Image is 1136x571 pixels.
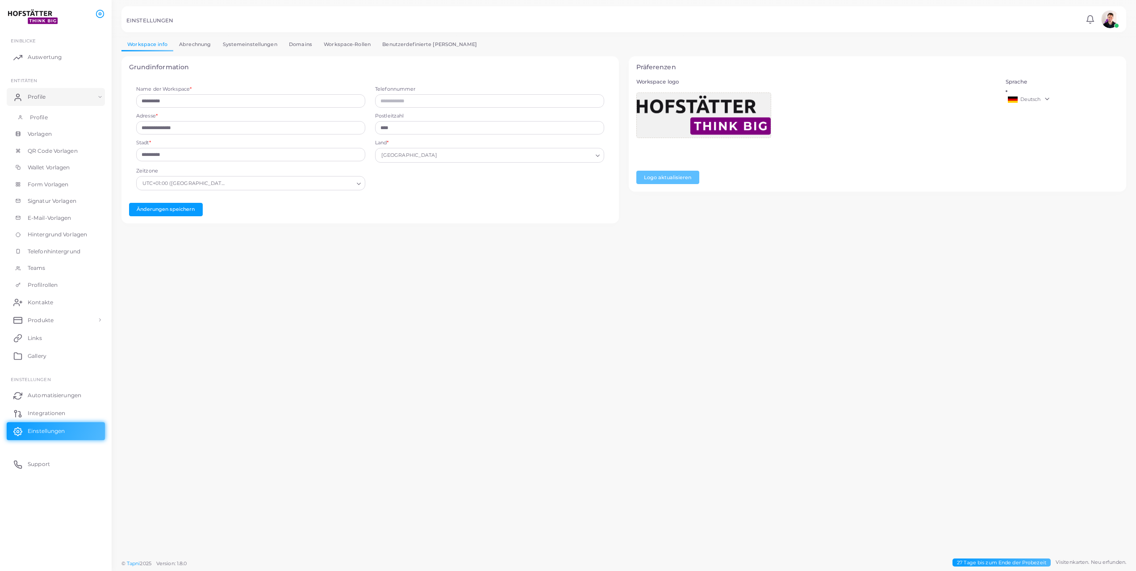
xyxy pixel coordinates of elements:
[28,352,46,360] span: Gallery
[121,38,173,51] a: Workspace info
[28,391,81,399] span: Automatisierungen
[136,86,192,93] label: Name der Workspace
[1006,79,1119,85] h5: Sprache
[7,143,105,160] a: QR Code Vorlagen
[28,147,78,155] span: QR Code Vorlagen
[136,168,158,175] label: Zeitzone
[28,164,70,172] span: Wallet Vorlagen
[636,171,699,184] button: Logo aktualisieren
[7,293,105,311] a: Kontakte
[28,316,54,324] span: Produkte
[136,113,158,120] label: Adresse
[129,63,612,71] h4: Grundinformation
[7,386,105,404] a: Automatisierungen
[126,17,173,24] h5: EINSTELLUNGEN
[375,86,604,93] label: Telefonnummer
[7,226,105,243] a: Hintergrund Vorlagen
[121,560,187,567] span: ©
[7,159,105,176] a: Wallet Vorlagen
[7,88,105,106] a: Profile
[7,311,105,329] a: Produkte
[7,277,105,294] a: Profilrollen
[7,126,105,143] a: Vorlagen
[173,38,217,51] a: Abrechnung
[127,560,140,567] a: Tapni
[7,347,105,365] a: Gallery
[30,113,48,122] span: Profile
[8,8,58,25] img: logo
[376,38,483,51] a: Benutzerdefinierte [PERSON_NAME]
[636,79,996,85] h5: Workspace logo
[129,203,203,216] button: Änderungen speichern
[7,404,105,422] a: Integrationen
[28,281,58,289] span: Profilrollen
[7,176,105,193] a: Form Vorlagen
[28,93,46,101] span: Profile
[142,179,227,188] span: UTC+01:00 ([GEOGRAPHIC_DATA], [GEOGRAPHIC_DATA], [GEOGRAPHIC_DATA], [GEOGRAPHIC_DATA], War...
[7,260,105,277] a: Teams
[28,427,65,435] span: Einstellungen
[217,38,283,51] a: Systemeinstellungen
[11,78,37,83] span: ENTITÄTEN
[7,329,105,347] a: Links
[7,210,105,227] a: E-Mail-Vorlagen
[439,151,592,160] input: Search for option
[1098,10,1121,28] a: avatar
[7,48,105,66] a: Auswertung
[375,139,389,147] label: Land
[7,193,105,210] a: Signatur Vorlagen
[7,243,105,260] a: Telefonhintergrund
[1101,10,1119,28] img: avatar
[136,139,151,147] label: Stadt
[28,181,68,189] span: Form Vorlagen
[28,248,80,256] span: Telefonhintergrund
[28,53,62,61] span: Auswertung
[1056,558,1126,566] span: Visitenkarten. Neu erfunden.
[375,148,604,162] div: Search for option
[28,197,76,205] span: Signatur Vorlagen
[1008,97,1018,103] img: de
[636,63,1119,71] h4: Präferenzen
[28,264,46,272] span: Teams
[11,38,36,43] span: EINBLICKE
[380,151,438,160] span: [GEOGRAPHIC_DATA]
[28,214,71,222] span: E-Mail-Vorlagen
[28,460,50,468] span: Support
[28,130,52,138] span: Vorlagen
[156,560,187,567] span: Version: 1.8.0
[7,422,105,440] a: Einstellungen
[1006,94,1119,105] a: Deutsch
[28,298,53,306] span: Kontakte
[375,113,604,120] label: Postleitzahl
[230,178,354,188] input: Search for option
[28,409,65,417] span: Integrationen
[1020,96,1041,102] span: Deutsch
[283,38,318,51] a: Domains
[952,558,1051,567] span: 27 Tage bis zum Ende der Probezeit
[140,560,151,567] span: 2025
[318,38,376,51] a: Workspace-Rollen
[7,109,105,126] a: Profile
[11,377,50,382] span: Einstellungen
[28,334,42,342] span: Links
[7,455,105,473] a: Support
[28,231,87,239] span: Hintergrund Vorlagen
[136,176,365,190] div: Search for option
